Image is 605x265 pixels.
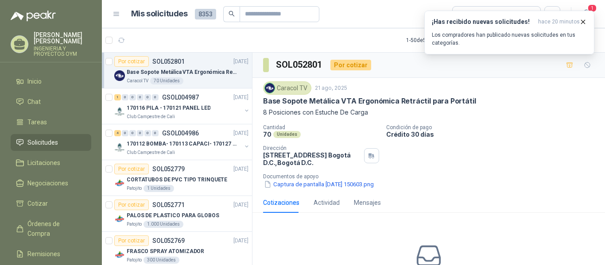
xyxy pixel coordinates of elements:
p: SOL052769 [152,238,185,244]
p: GSOL004986 [162,130,199,136]
p: Los compradores han publicado nuevas solicitudes en tus categorías. [432,31,587,47]
div: 1 [114,94,121,100]
div: Por cotizar [114,164,149,174]
div: 0 [144,130,151,136]
span: Cotizar [27,199,48,208]
span: Negociaciones [27,178,68,188]
span: 1 [587,4,597,12]
p: [DATE] [233,129,248,138]
div: 1 - 50 de 5218 [406,33,464,47]
img: Company Logo [114,70,125,81]
p: Club Campestre de Cali [127,149,175,156]
div: Todas [458,9,477,19]
span: Remisiones [27,249,60,259]
div: 0 [122,94,128,100]
p: Patojito [127,221,142,228]
h3: SOL052801 [276,58,323,72]
p: Dirección [263,145,361,151]
p: [DATE] [233,237,248,245]
p: [DATE] [233,93,248,102]
img: Company Logo [114,142,125,153]
div: Mensajes [354,198,381,207]
img: Company Logo [114,250,125,260]
img: Company Logo [114,106,125,117]
a: Por cotizarSOL052801[DATE] Company LogoBase Sopote Metálica VTA Ergonómica Retráctil para Portáti... [102,53,252,88]
a: Por cotizarSOL052771[DATE] Company LogoPALOS DE PLASTICO PARA GLOBOSPatojito1.000 Unidades [102,196,252,232]
div: 0 [144,94,151,100]
button: ¡Has recibido nuevas solicitudes!hace 20 minutos Los compradores han publicado nuevas solicitudes... [424,11,594,54]
p: 170116 PILA - 170121 PANEL LED [127,104,210,112]
a: Cotizar [11,195,91,212]
span: Órdenes de Compra [27,219,83,238]
img: Company Logo [114,214,125,224]
p: SOL052801 [152,58,185,65]
a: Chat [11,93,91,110]
a: Órdenes de Compra [11,215,91,242]
p: [DATE] [233,165,248,173]
a: Licitaciones [11,154,91,171]
p: GSOL004987 [162,94,199,100]
p: [STREET_ADDRESS] Bogotá D.C. , Bogotá D.C. [263,151,361,166]
p: Crédito 30 días [386,131,601,138]
div: 1.000 Unidades [143,221,183,228]
div: Caracol TV [263,81,311,95]
p: [DATE] [233,201,248,209]
p: INGENIERIA Y PROYECTOS OYM [34,46,91,57]
p: SOL052779 [152,166,185,172]
div: 1 Unidades [143,185,174,192]
a: Negociaciones [11,175,91,192]
div: Actividad [314,198,340,207]
div: Por cotizar [114,56,149,67]
p: Caracol TV [127,77,148,84]
div: 70 Unidades [150,77,183,84]
div: Por cotizar [330,60,371,70]
p: FRASCO SPRAY ATOMIZADOR [127,247,204,256]
img: Company Logo [114,178,125,188]
a: Por cotizarSOL052779[DATE] Company LogoCORTATUBOS DE PVC TIPO TRINQUETEPatojito1 Unidades [102,160,252,196]
span: Chat [27,97,41,107]
div: 300 Unidades [143,257,179,264]
p: Base Sopote Metálica VTA Ergonómica Retráctil para Portátil [127,68,237,77]
p: Cantidad [263,124,379,131]
p: Condición de pago [386,124,601,131]
span: hace 20 minutos [538,18,580,26]
p: PALOS DE PLASTICO PARA GLOBOS [127,211,219,220]
a: Inicio [11,73,91,90]
a: Tareas [11,114,91,131]
p: Club Campestre de Cali [127,113,175,120]
div: 4 [114,130,121,136]
div: 0 [152,94,159,100]
p: CORTATUBOS DE PVC TIPO TRINQUETE [127,176,227,184]
span: Inicio [27,77,42,86]
span: 8353 [195,9,216,19]
a: Solicitudes [11,134,91,151]
p: 21 ago, 2025 [315,84,347,92]
span: Solicitudes [27,138,58,147]
div: Por cotizar [114,200,149,210]
a: Remisiones [11,246,91,262]
p: [DATE] [233,58,248,66]
div: 0 [122,130,128,136]
img: Company Logo [265,83,275,93]
div: Por cotizar [114,235,149,246]
button: Captura de pantalla [DATE] 150603.png [263,180,375,189]
p: 8 Posiciones con Estuche De Carga [263,108,594,117]
span: search [229,11,235,17]
p: [PERSON_NAME] [PERSON_NAME] [34,32,91,44]
p: Patojito [127,257,142,264]
p: Documentos de apoyo [263,173,601,180]
p: 170112 BOMBA- 170113 CAPACI- 170127 MOTOR 170119 R [127,140,237,148]
div: Unidades [273,131,301,138]
a: 1 0 0 0 0 0 GSOL004987[DATE] Company Logo170116 PILA - 170121 PANEL LEDClub Campestre de Cali [114,92,250,120]
button: 1 [578,6,594,22]
span: Licitaciones [27,158,60,168]
img: Logo peakr [11,11,56,21]
div: 0 [137,94,143,100]
p: Base Sopote Metálica VTA Ergonómica Retráctil para Portátil [263,96,476,106]
div: 0 [137,130,143,136]
p: SOL052771 [152,202,185,208]
p: 70 [263,131,271,138]
p: Patojito [127,185,142,192]
div: 0 [152,130,159,136]
div: Cotizaciones [263,198,299,207]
